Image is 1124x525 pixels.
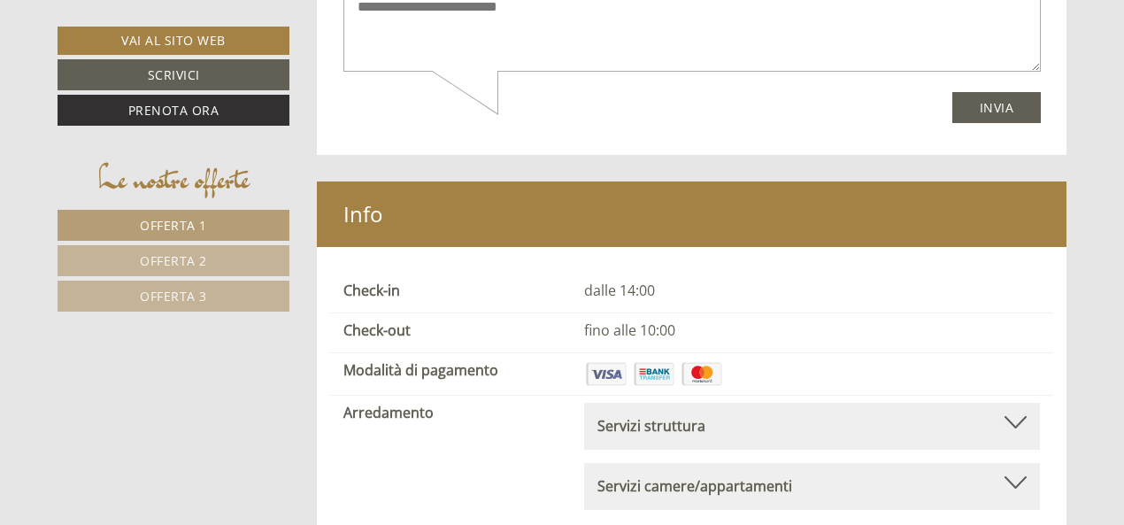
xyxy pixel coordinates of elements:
label: Arredamento [343,403,434,423]
label: Check-in [343,281,400,301]
div: Buon giorno, come possiamo aiutarla? [13,48,293,102]
img: Visa [584,360,628,388]
div: dalle 14:00 [571,281,1053,301]
a: Scrivici [58,59,289,90]
button: Invia [609,467,698,498]
div: mercoledì [299,13,398,43]
small: 21:33 [27,86,284,98]
b: Servizi camere/appartamenti [597,476,792,496]
span: Offerta 1 [140,217,207,234]
label: Check-out [343,320,411,341]
a: Prenota ora [58,95,289,126]
div: fino alle 10:00 [571,320,1053,341]
img: Bonifico bancario [632,360,676,388]
b: Servizi struttura [597,416,705,436]
span: Offerta 2 [140,252,207,269]
label: Modalità di pagamento [343,360,498,381]
a: Vai al sito web [58,27,289,55]
div: Info [317,181,1067,247]
img: Maestro [680,360,724,388]
div: Le nostre offerte [58,157,289,201]
div: [GEOGRAPHIC_DATA] [27,51,284,66]
span: Offerta 3 [140,288,207,305]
